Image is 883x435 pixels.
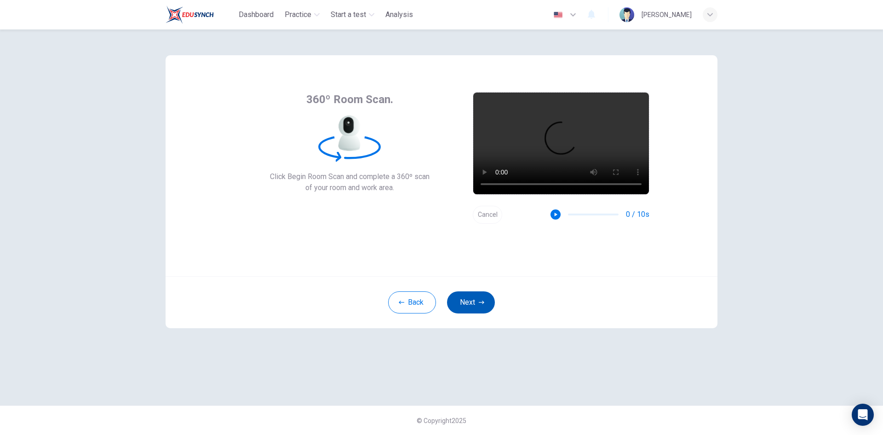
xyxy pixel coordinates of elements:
span: Analysis [385,9,413,20]
div: [PERSON_NAME] [642,9,692,20]
span: Click Begin Room Scan and complete a 360º scan [270,171,430,182]
img: Profile picture [619,7,634,22]
span: 360º Room Scan. [306,92,393,107]
button: Next [447,291,495,313]
span: 0 / 10s [626,209,649,220]
button: Analysis [382,6,417,23]
span: Practice [285,9,311,20]
button: Cancel [473,206,502,224]
button: Practice [281,6,323,23]
div: Open Intercom Messenger [852,404,874,426]
img: Train Test logo [166,6,214,24]
span: © Copyright 2025 [417,417,466,424]
span: Start a test [331,9,366,20]
button: Start a test [327,6,378,23]
img: en [552,12,564,18]
button: Back [388,291,436,313]
span: of your room and work area. [270,182,430,193]
button: Dashboard [235,6,277,23]
span: Dashboard [239,9,274,20]
a: Train Test logo [166,6,235,24]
